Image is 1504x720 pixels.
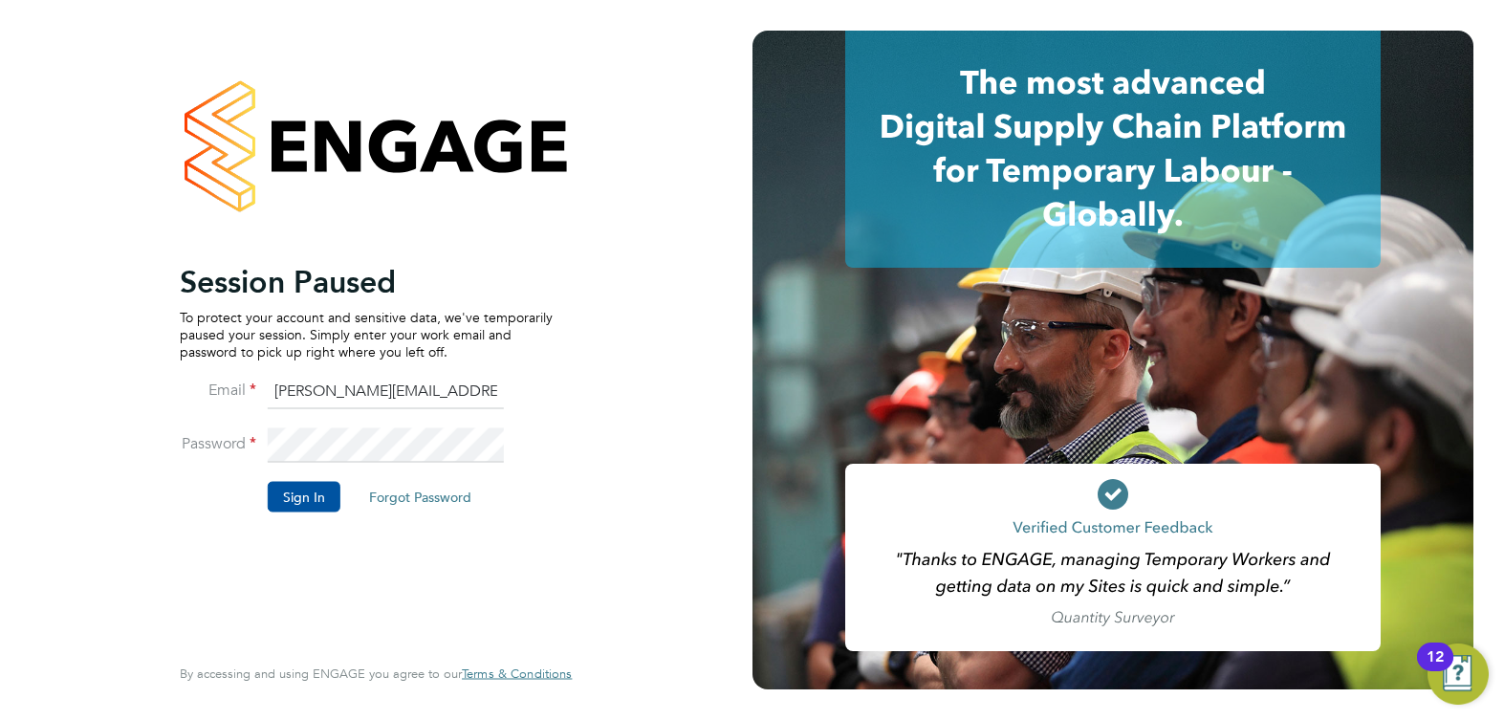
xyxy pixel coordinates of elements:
h2: Session Paused [180,262,553,300]
button: Forgot Password [354,481,487,512]
label: Email [180,380,256,400]
a: Terms & Conditions [462,666,572,682]
div: 12 [1427,657,1444,682]
span: By accessing and using ENGAGE you agree to our [180,665,572,682]
p: To protect your account and sensitive data, we've temporarily paused your session. Simply enter y... [180,308,553,360]
button: Sign In [268,481,340,512]
input: Enter your work email... [268,375,504,409]
button: Open Resource Center, 12 new notifications [1428,644,1489,705]
label: Password [180,433,256,453]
